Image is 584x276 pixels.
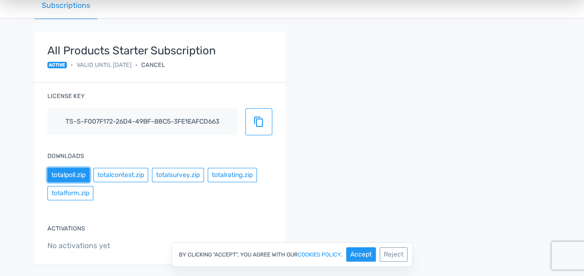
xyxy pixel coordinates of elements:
button: totalsurvey.zip [152,168,204,182]
span: active [47,62,67,68]
button: totalform.zip [47,186,93,200]
label: License key [47,92,85,100]
div: By clicking "Accept", you agree with our . [171,242,413,267]
span: No activations yet [47,240,272,251]
button: totalpoll.zip [47,168,90,182]
a: cookies policy [298,252,341,257]
button: totalrating.zip [208,168,257,182]
strong: All Products Starter Subscription [47,45,216,57]
span: Valid until [DATE] [77,60,131,69]
label: Downloads [47,151,84,160]
button: content_copy [245,108,272,135]
button: Accept [346,247,376,262]
span: • [71,60,73,69]
span: • [135,60,138,69]
div: Cancel [141,60,165,69]
button: totalcontest.zip [93,168,148,182]
button: Reject [380,247,407,262]
span: content_copy [253,116,264,127]
label: Activations [47,224,85,233]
